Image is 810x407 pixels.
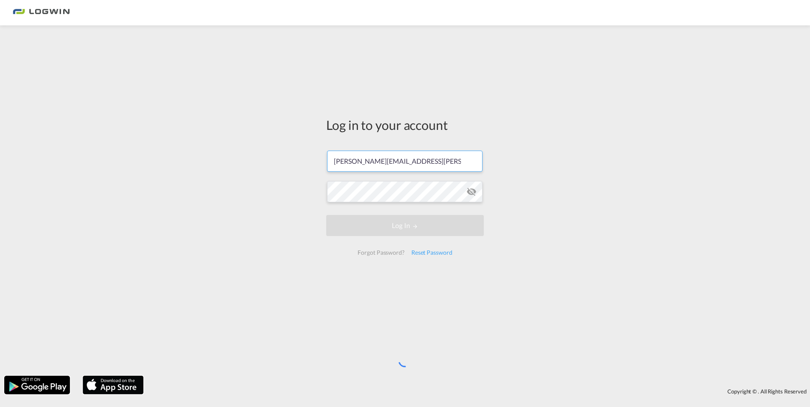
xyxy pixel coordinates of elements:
[82,375,144,395] img: apple.png
[354,245,408,260] div: Forgot Password?
[13,3,70,22] img: bc73a0e0d8c111efacd525e4c8ad7d32.png
[326,215,484,236] button: LOGIN
[466,187,477,197] md-icon: icon-eye-off
[3,375,71,395] img: google.png
[148,384,810,399] div: Copyright © . All Rights Reserved
[408,245,456,260] div: Reset Password
[326,116,484,134] div: Log in to your account
[327,151,483,172] input: Enter email/phone number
